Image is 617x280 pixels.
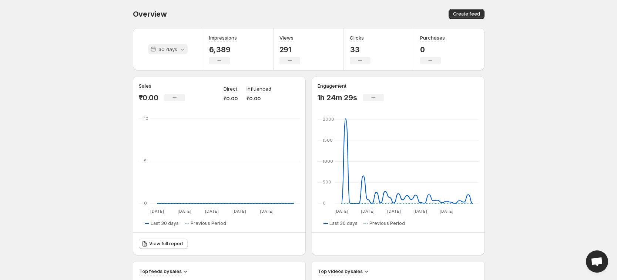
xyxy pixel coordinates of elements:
[150,209,164,214] text: [DATE]
[259,209,273,214] text: [DATE]
[133,10,167,18] span: Overview
[247,85,271,92] p: Influenced
[323,159,333,164] text: 1000
[413,209,427,214] text: [DATE]
[350,45,370,54] p: 33
[334,209,348,214] text: [DATE]
[453,11,480,17] span: Create feed
[209,34,237,41] h3: Impressions
[151,220,179,226] span: Last 30 days
[318,267,363,275] h3: Top videos by sales
[209,45,237,54] p: 6,389
[144,116,148,121] text: 10
[279,45,300,54] p: 291
[387,209,400,214] text: [DATE]
[361,209,374,214] text: [DATE]
[318,82,346,90] h3: Engagement
[224,85,237,92] p: Direct
[139,239,188,249] a: View full report
[420,45,445,54] p: 0
[139,93,158,102] p: ₹0.00
[323,200,326,206] text: 0
[318,93,357,102] p: 1h 24m 29s
[350,34,364,41] h3: Clicks
[439,209,453,214] text: [DATE]
[247,95,271,102] p: ₹0.00
[369,220,405,226] span: Previous Period
[279,34,294,41] h3: Views
[205,209,218,214] text: [DATE]
[149,241,183,247] span: View full report
[139,82,151,90] h3: Sales
[323,117,334,122] text: 2000
[586,250,608,273] div: Open chat
[139,267,182,275] h3: Top feeds by sales
[224,95,238,102] p: ₹0.00
[420,34,445,41] h3: Purchases
[323,138,333,143] text: 1500
[449,9,484,19] button: Create feed
[144,158,147,163] text: 5
[191,220,226,226] span: Previous Period
[329,220,358,226] span: Last 30 days
[177,209,191,214] text: [DATE]
[144,200,147,206] text: 0
[232,209,246,214] text: [DATE]
[323,179,331,185] text: 500
[158,45,177,53] p: 30 days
